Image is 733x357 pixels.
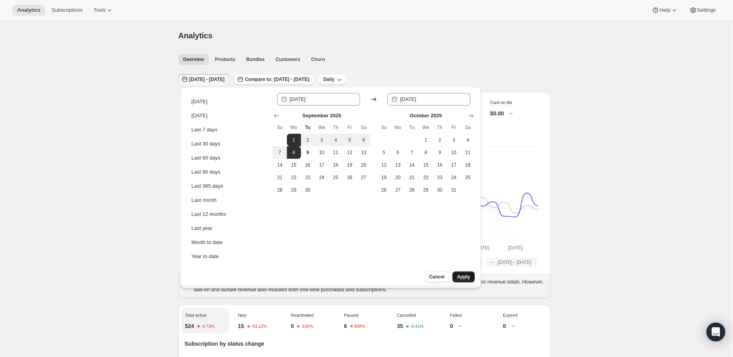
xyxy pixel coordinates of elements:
button: Help [647,5,683,16]
span: 23 [436,174,444,181]
button: Monday September 29 2025 [287,184,301,196]
button: Saturday September 13 2025 [357,146,371,159]
button: Monday October 27 2025 [391,184,405,196]
th: Saturday [461,121,475,134]
th: Thursday [433,121,447,134]
button: [DATE] [189,95,267,108]
button: Last 60 days [189,152,267,164]
span: Sa [360,124,367,131]
th: Wednesday [315,121,329,134]
span: 9 [436,149,444,156]
span: 18 [464,162,472,168]
span: 25 [464,174,472,181]
span: 10 [318,149,326,156]
th: Friday [447,121,461,134]
span: We [318,124,326,131]
button: Start of range Monday September 1 2025 [287,134,301,146]
span: 21 [408,174,416,181]
span: 21 [276,174,284,181]
button: Wednesday September 10 2025 [315,146,329,159]
button: Friday September 12 2025 [343,146,357,159]
span: 31 [450,187,458,193]
span: Reactivated [291,313,313,318]
th: Monday [287,121,301,134]
button: [DATE] - [DATE] [486,258,537,267]
button: Sunday September 28 2025 [273,184,287,196]
button: Subscriptions [47,5,87,16]
span: Su [276,124,284,131]
div: Last 30 days [191,140,220,148]
span: 19 [346,162,354,168]
span: 17 [450,162,458,168]
span: Analytics [17,7,40,13]
button: Wednesday October 29 2025 [419,184,433,196]
span: 11 [464,149,472,156]
button: Friday September 5 2025 [343,134,357,146]
span: Sa [464,124,472,131]
button: Tuesday September 2 2025 [301,134,315,146]
button: Friday October 10 2025 [447,146,461,159]
button: Wednesday September 24 2025 [315,171,329,184]
span: 17 [318,162,326,168]
th: Saturday [357,121,371,134]
button: [DATE] [189,109,267,122]
span: 24 [450,174,458,181]
span: 12 [380,162,388,168]
p: Subscription by status change [185,340,544,348]
button: Settings [684,5,720,16]
span: Tu [304,124,312,131]
p: 524 [185,322,194,330]
button: Last year [189,222,267,235]
button: Sunday October 26 2025 [377,184,391,196]
text: 500% [354,324,365,329]
button: Sunday October 19 2025 [377,171,391,184]
button: Friday September 26 2025 [343,171,357,184]
div: Month to date [191,239,223,246]
span: 24 [318,174,326,181]
th: Thursday [329,121,343,134]
button: Thursday October 30 2025 [433,184,447,196]
th: Wednesday [419,121,433,134]
button: Apply [452,271,475,282]
div: Last 60 days [191,154,220,162]
button: Saturday October 25 2025 [461,171,475,184]
span: 2 [436,137,444,143]
span: Bundles [246,56,265,63]
span: 14 [276,162,284,168]
span: Th [436,124,444,131]
span: Card on file [490,100,512,105]
span: 16 [436,162,444,168]
div: Last 12 months [191,210,226,218]
p: 0 [291,322,294,330]
button: Monday October 20 2025 [391,171,405,184]
text: -4.73% [201,324,214,329]
span: 3 [450,137,458,143]
div: Last year [191,224,212,232]
text: [DATE] [508,245,523,251]
span: [DATE] - [DATE] [497,259,531,266]
span: Tools [94,7,106,13]
button: Saturday September 6 2025 [357,134,371,146]
span: 14 [408,162,416,168]
span: 4 [464,137,472,143]
span: 29 [422,187,430,193]
button: Thursday October 9 2025 [433,146,447,159]
span: 16 [304,162,312,168]
p: $0.00 [490,109,504,117]
div: [DATE] [191,98,207,106]
button: Wednesday September 3 2025 [315,134,329,146]
button: Wednesday October 22 2025 [419,171,433,184]
span: 13 [394,162,402,168]
button: Saturday September 27 2025 [357,171,371,184]
span: 6 [394,149,402,156]
span: Analytics [178,31,213,40]
button: Thursday September 4 2025 [329,134,343,146]
button: Tuesday October 7 2025 [405,146,419,159]
div: Last 365 days [191,182,223,190]
p: 15 [238,322,244,330]
span: New [238,313,247,318]
span: 4 [332,137,340,143]
span: Expired [503,313,517,318]
button: Tuesday October 14 2025 [405,159,419,171]
button: Compare to: [DATE] - [DATE] [234,74,314,85]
